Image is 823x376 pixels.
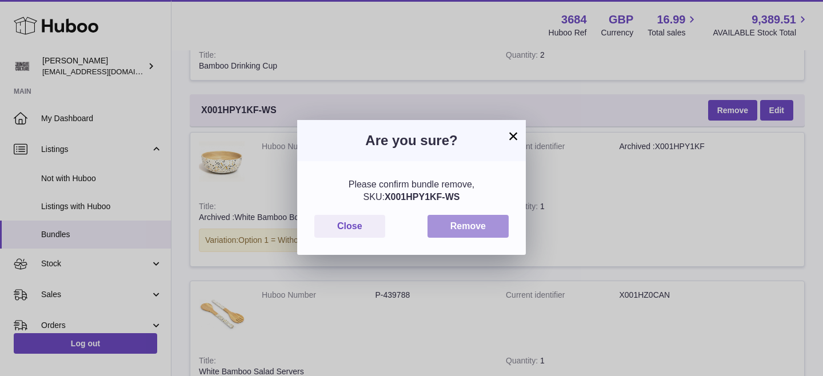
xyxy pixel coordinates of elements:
[428,215,509,238] button: Remove
[314,178,509,203] div: Please confirm bundle remove, SKU:
[314,215,385,238] button: Close
[506,129,520,143] button: ×
[314,131,509,150] h3: Are you sure?
[385,192,460,202] b: X001HPY1KF-WS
